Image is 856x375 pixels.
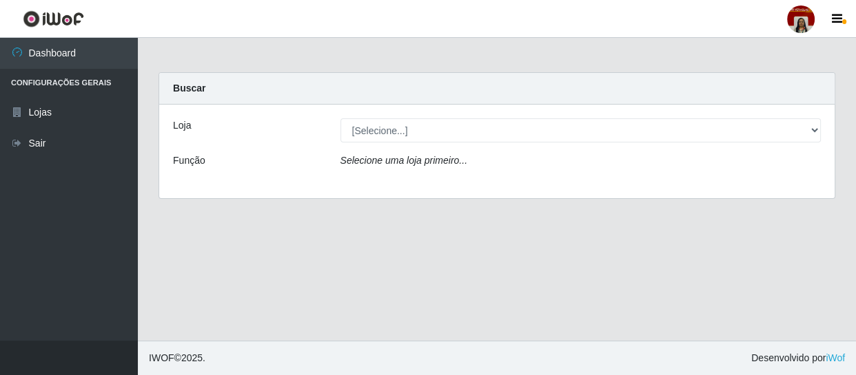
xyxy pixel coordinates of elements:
[826,352,845,363] a: iWof
[751,351,845,365] span: Desenvolvido por
[173,118,191,133] label: Loja
[173,83,205,94] strong: Buscar
[340,155,467,166] i: Selecione uma loja primeiro...
[149,351,205,365] span: © 2025 .
[149,352,174,363] span: IWOF
[23,10,84,28] img: CoreUI Logo
[173,153,205,168] label: Função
